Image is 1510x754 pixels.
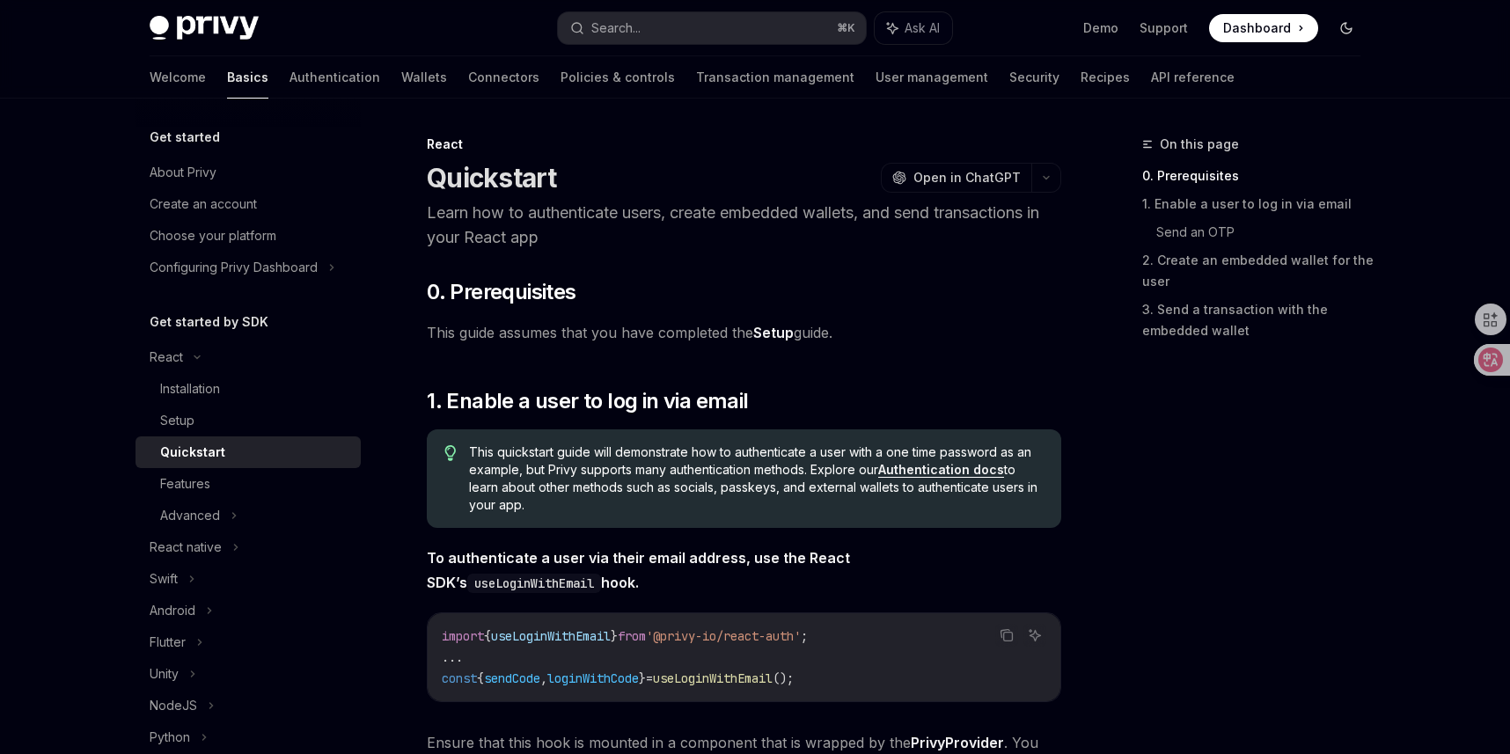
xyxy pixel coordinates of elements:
div: Unity [150,663,179,684]
span: On this page [1160,134,1239,155]
strong: To authenticate a user via their email address, use the React SDK’s hook. [427,549,850,591]
div: React [150,347,183,368]
span: useLoginWithEmail [491,628,611,644]
a: 3. Send a transaction with the embedded wallet [1142,296,1374,345]
div: Installation [160,378,220,399]
div: React [427,135,1061,153]
a: Features [136,468,361,500]
button: Ask AI [875,12,952,44]
h1: Quickstart [427,162,557,194]
a: Policies & controls [561,56,675,99]
span: const [442,670,477,686]
div: Search... [591,18,641,39]
a: Welcome [150,56,206,99]
a: Setup [753,324,794,342]
a: Create an account [136,188,361,220]
span: { [484,628,491,644]
span: Dashboard [1223,19,1291,37]
a: Authentication [290,56,380,99]
a: API reference [1151,56,1235,99]
a: 2. Create an embedded wallet for the user [1142,246,1374,296]
div: Python [150,727,190,748]
button: Copy the contents from the code block [995,624,1018,647]
span: = [646,670,653,686]
span: sendCode [484,670,540,686]
span: '@privy-io/react-auth' [646,628,801,644]
div: Android [150,600,195,621]
a: Wallets [401,56,447,99]
img: dark logo [150,16,259,40]
a: Connectors [468,56,539,99]
a: Demo [1083,19,1118,37]
span: } [639,670,646,686]
span: 0. Prerequisites [427,278,575,306]
a: Security [1009,56,1059,99]
span: import [442,628,484,644]
div: Setup [160,410,194,431]
div: Flutter [150,632,186,653]
p: Learn how to authenticate users, create embedded wallets, and send transactions in your React app [427,201,1061,250]
span: This quickstart guide will demonstrate how to authenticate a user with a one time password as an ... [469,443,1044,514]
div: Create an account [150,194,257,215]
a: Support [1140,19,1188,37]
a: Choose your platform [136,220,361,252]
div: Features [160,473,210,494]
div: About Privy [150,162,216,183]
span: ⌘ K [837,21,855,35]
a: Dashboard [1209,14,1318,42]
a: PrivyProvider [911,734,1004,752]
a: 0. Prerequisites [1142,162,1374,190]
div: Swift [150,568,178,589]
a: Setup [136,405,361,436]
span: This guide assumes that you have completed the guide. [427,320,1061,345]
span: 1. Enable a user to log in via email [427,387,748,415]
div: Advanced [160,505,220,526]
a: About Privy [136,157,361,188]
div: Configuring Privy Dashboard [150,257,318,278]
span: loginWithCode [547,670,639,686]
code: useLoginWithEmail [467,574,601,593]
span: from [618,628,646,644]
a: Authentication docs [878,462,1004,478]
a: Installation [136,373,361,405]
a: Send an OTP [1156,218,1374,246]
span: (); [773,670,794,686]
span: useLoginWithEmail [653,670,773,686]
a: 1. Enable a user to log in via email [1142,190,1374,218]
button: Search...⌘K [558,12,866,44]
a: Recipes [1081,56,1130,99]
svg: Tip [444,445,457,461]
a: Transaction management [696,56,854,99]
a: User management [876,56,988,99]
span: , [540,670,547,686]
a: Basics [227,56,268,99]
span: ... [442,649,463,665]
a: Quickstart [136,436,361,468]
span: { [477,670,484,686]
span: } [611,628,618,644]
button: Toggle dark mode [1332,14,1360,42]
div: React native [150,537,222,558]
div: Choose your platform [150,225,276,246]
button: Open in ChatGPT [881,163,1031,193]
h5: Get started [150,127,220,148]
button: Ask AI [1023,624,1046,647]
span: ; [801,628,808,644]
span: Ask AI [905,19,940,37]
div: NodeJS [150,695,197,716]
div: Quickstart [160,442,225,463]
h5: Get started by SDK [150,311,268,333]
span: Open in ChatGPT [913,169,1021,187]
